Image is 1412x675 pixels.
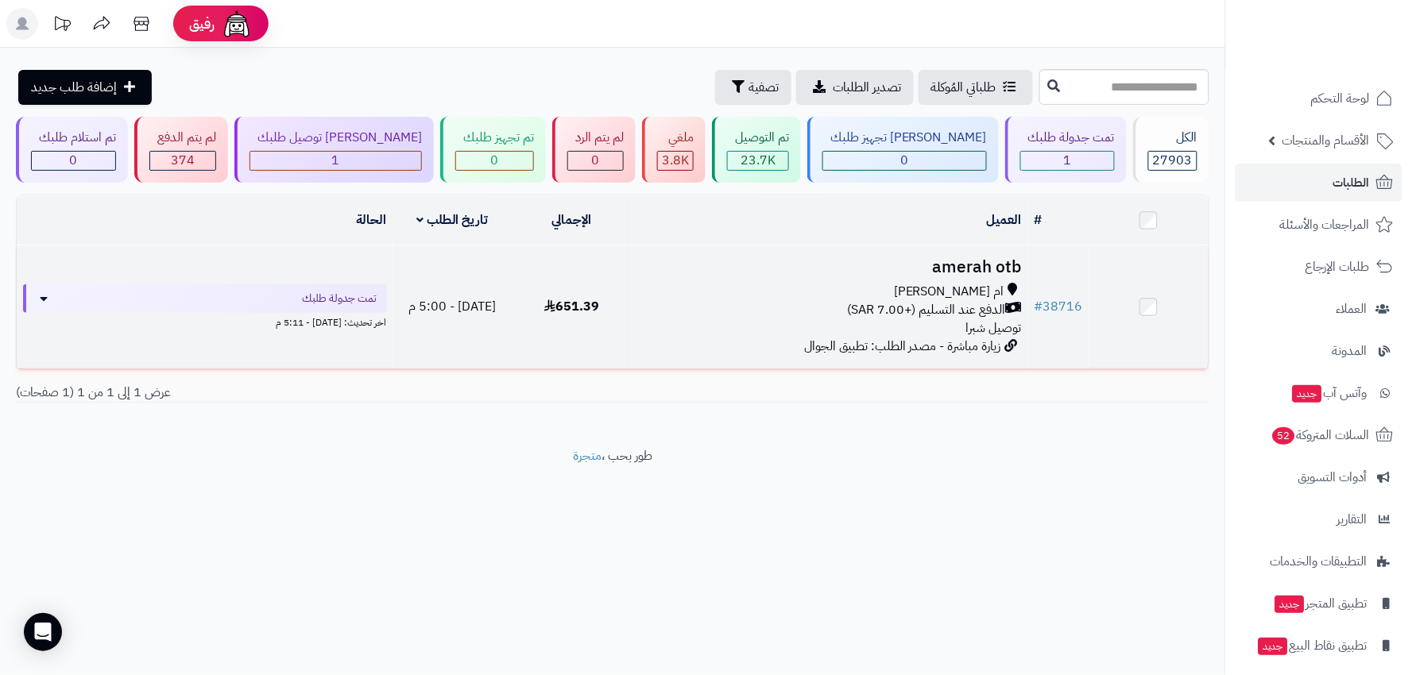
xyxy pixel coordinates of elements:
[638,258,1023,276] h3: amerah otb
[250,152,421,170] div: 1
[491,151,499,170] span: 0
[1333,172,1370,194] span: الطلبات
[639,117,709,183] a: ملغي 3.8K
[1153,151,1193,170] span: 27903
[332,151,340,170] span: 1
[901,151,909,170] span: 0
[1236,79,1402,118] a: لوحة التحكم
[1293,385,1322,403] span: جديد
[966,318,1022,337] span: توصيل شبرا
[1298,466,1368,488] span: أدوات التسويق
[70,151,78,170] span: 0
[1236,248,1402,286] a: طلبات الإرجاع
[796,70,914,105] a: تصدير الطلبات
[1257,634,1368,657] span: تطبيق نقاط البيع
[1020,129,1115,147] div: تمت جدولة طلبك
[4,384,613,402] div: عرض 1 إلى 1 من 1 (1 صفحات)
[567,129,624,147] div: لم يتم الرد
[1304,28,1397,61] img: logo-2.png
[894,283,1004,301] span: ام [PERSON_NAME]
[303,291,377,307] span: تمت جدولة طلبك
[847,301,1006,319] span: الدفع عند التسليم (+7.00 SAR)
[456,152,533,170] div: 0
[455,129,534,147] div: تم تجهيز طلبك
[1236,332,1402,370] a: المدونة
[1035,297,1083,316] a: #38716
[149,129,216,147] div: لم يتم الدفع
[409,297,497,316] span: [DATE] - 5:00 م
[823,152,986,170] div: 0
[749,78,779,97] span: تصفية
[1282,129,1370,152] span: الأقسام والمنتجات
[1280,214,1370,236] span: المراجعات والأسئلة
[568,152,623,170] div: 0
[1236,627,1402,665] a: تطبيق نقاط البيعجديد
[250,129,422,147] div: [PERSON_NAME] توصيل طلبك
[662,151,689,170] span: 3.8K
[416,210,489,229] a: تاريخ الطلب
[728,152,788,170] div: 23680
[1306,256,1370,278] span: طلبات الإرجاع
[552,210,592,229] a: الإجمالي
[1035,297,1043,316] span: #
[833,78,901,97] span: تصدير الطلبات
[13,117,131,183] a: تم استلام طلبك 0
[1271,550,1368,573] span: التطبيقات والخدمات
[1291,382,1368,404] span: وآتس آب
[1236,416,1402,454] a: السلات المتروكة52
[1130,117,1213,183] a: الكل27903
[1236,206,1402,244] a: المراجعات والأسئلة
[592,151,600,170] span: 0
[31,129,116,147] div: تم استلام طلبك
[42,8,82,44] a: تحديثات المنصة
[1236,374,1402,412] a: وآتس آبجديد
[822,129,987,147] div: [PERSON_NAME] تجهيز طلبك
[1236,290,1402,328] a: العملاء
[1311,87,1370,110] span: لوحة التحكم
[31,78,117,97] span: إضافة طلب جديد
[1272,426,1296,445] span: 52
[437,117,549,183] a: تم تجهيز طلبك 0
[1236,164,1402,202] a: الطلبات
[1064,151,1072,170] span: 1
[715,70,791,105] button: تصفية
[221,8,253,40] img: ai-face.png
[1259,638,1288,655] span: جديد
[357,210,387,229] a: الحالة
[1148,129,1197,147] div: الكل
[131,117,231,183] a: لم يتم الدفع 374
[1333,340,1368,362] span: المدونة
[1021,152,1114,170] div: 1
[709,117,804,183] a: تم التوصيل 23.7K
[1337,508,1368,530] span: التقارير
[804,117,1002,183] a: [PERSON_NAME] تجهيز طلبك 0
[1002,117,1130,183] a: تمت جدولة طلبك 1
[931,78,996,97] span: طلباتي المُوكلة
[1271,424,1370,446] span: السلات المتروكة
[657,129,694,147] div: ملغي
[189,14,215,33] span: رفيق
[544,297,599,316] span: 651.39
[1337,298,1368,320] span: العملاء
[727,129,789,147] div: تم التوصيل
[23,313,387,330] div: اخر تحديث: [DATE] - 5:11 م
[1236,458,1402,496] a: أدوات التسويق
[1275,596,1305,613] span: جديد
[658,152,693,170] div: 3847
[171,151,195,170] span: 374
[549,117,639,183] a: لم يتم الرد 0
[804,337,1001,356] span: زيارة مباشرة - مصدر الطلب: تطبيق الجوال
[1274,592,1368,615] span: تطبيق المتجر
[24,613,62,651] div: Open Intercom Messenger
[1236,584,1402,623] a: تطبيق المتجرجديد
[32,152,115,170] div: 0
[231,117,437,183] a: [PERSON_NAME] توصيل طلبك 1
[741,151,776,170] span: 23.7K
[987,210,1022,229] a: العميل
[919,70,1033,105] a: طلباتي المُوكلة
[150,152,215,170] div: 374
[1236,542,1402,580] a: التطبيقات والخدمات
[1236,500,1402,538] a: التقارير
[18,70,152,105] a: إضافة طلب جديد
[573,446,602,465] a: متجرة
